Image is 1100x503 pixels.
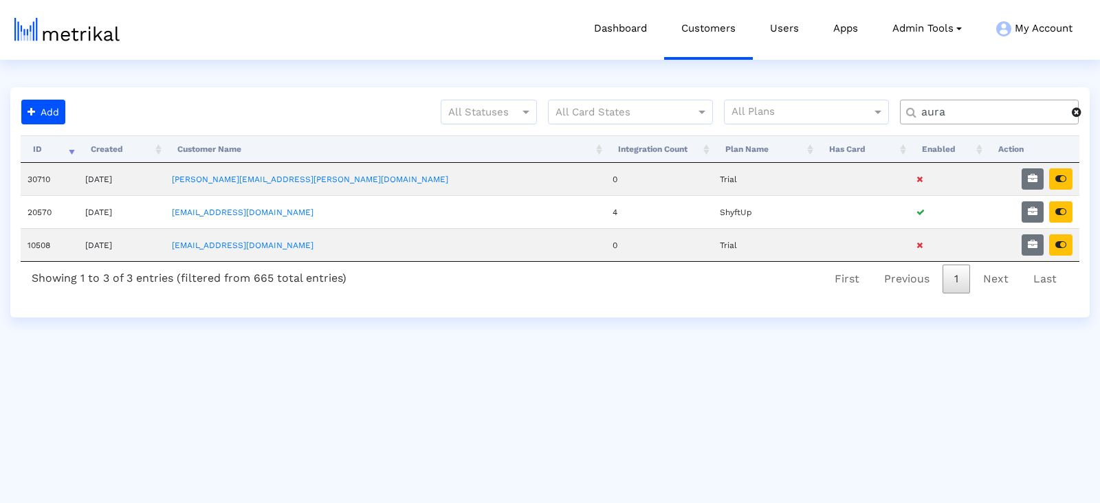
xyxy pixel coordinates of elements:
[872,265,941,293] a: Previous
[21,163,78,195] td: 30710
[21,195,78,228] td: 20570
[943,265,970,293] a: 1
[555,104,681,122] input: All Card States
[606,135,713,163] th: Integration Count: activate to sort column ascending
[606,228,713,261] td: 0
[78,195,165,228] td: [DATE]
[165,135,606,163] th: Customer Name: activate to sort column ascending
[713,135,816,163] th: Plan Name: activate to sort column ascending
[172,241,313,250] a: [EMAIL_ADDRESS][DOMAIN_NAME]
[14,18,120,41] img: metrical-logo-light.png
[606,195,713,228] td: 4
[713,195,816,228] td: ShyftUp
[78,228,165,261] td: [DATE]
[912,105,1072,120] input: Customer Name
[823,265,871,293] a: First
[21,135,78,163] th: ID: activate to sort column ascending
[996,21,1011,36] img: my-account-menu-icon.png
[971,265,1020,293] a: Next
[817,135,910,163] th: Has Card: activate to sort column ascending
[731,104,874,122] input: All Plans
[172,175,448,184] a: [PERSON_NAME][EMAIL_ADDRESS][PERSON_NAME][DOMAIN_NAME]
[78,163,165,195] td: [DATE]
[713,228,816,261] td: Trial
[78,135,165,163] th: Created: activate to sort column ascending
[21,262,357,290] div: Showing 1 to 3 of 3 entries (filtered from 665 total entries)
[606,163,713,195] td: 0
[910,135,986,163] th: Enabled: activate to sort column ascending
[1022,265,1068,293] a: Last
[172,208,313,217] a: [EMAIL_ADDRESS][DOMAIN_NAME]
[713,163,816,195] td: Trial
[21,228,78,261] td: 10508
[986,135,1079,163] th: Action
[21,100,65,124] button: Add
